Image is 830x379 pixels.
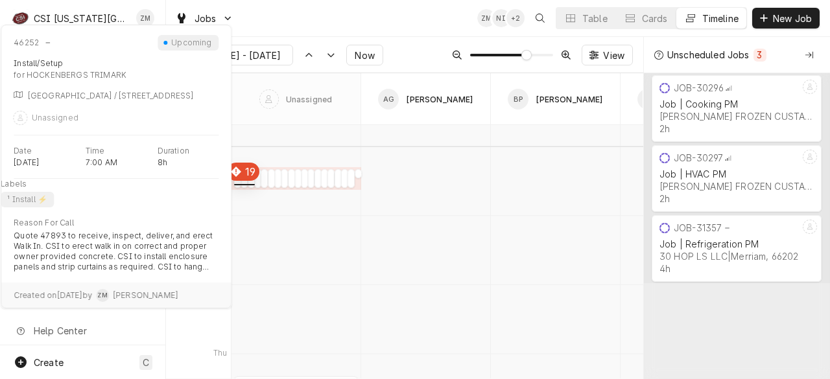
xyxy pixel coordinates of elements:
div: NI [492,9,510,27]
div: 30 HOP LS LLC | Merriam, 66202 [659,251,814,262]
div: Zach Masters's Avatar [96,289,109,302]
div: [PERSON_NAME] FROZEN CUSTARD MAIN | [US_STATE][GEOGRAPHIC_DATA] [659,181,814,192]
div: ZM [136,9,154,27]
span: C [143,356,149,369]
p: Reason For Call [14,218,73,228]
div: Job | Refrigeration PM [659,238,814,249]
p: [DATE] [14,157,39,168]
p: [GEOGRAPHIC_DATA] / [STREET_ADDRESS] [28,91,194,101]
p: 7:00 AM [86,157,117,168]
span: [PERSON_NAME] [113,290,178,301]
div: Timeline [702,12,739,25]
p: Time [86,146,105,156]
div: JOB-30297 [674,152,723,163]
div: Zach Masters's Avatar [477,9,495,27]
span: Jobs [195,12,217,25]
div: ZM [96,289,109,302]
button: Collapse Unscheduled Jobs [799,45,820,65]
div: C [12,9,30,27]
span: View [600,49,627,62]
p: 8h [158,157,167,168]
div: Benjamin Pate's Avatar [508,89,528,109]
div: Nate Ingram's Avatar [492,9,510,27]
div: ¹ Install ⚡️ [6,194,49,205]
button: Open search [530,8,551,29]
div: Brian Breazier's Avatar [637,89,658,109]
div: BP [508,89,528,109]
span: Unassigned [32,113,78,122]
div: Install/Setup [14,58,63,69]
div: + 2 [506,9,525,27]
div: [PERSON_NAME] FROZEN CUSTARD MAIN | [US_STATE][GEOGRAPHIC_DATA] [659,111,814,122]
div: 2h [659,123,670,134]
div: Job | Cooking PM [659,98,814,109]
div: 46252 [14,38,39,48]
a: Go to Help Center [8,320,158,341]
div: ZM [477,9,495,27]
span: Created on [DATE] by [14,290,92,301]
button: Now [346,45,383,65]
span: Create [34,357,64,368]
div: BB [637,89,658,109]
span: New Job [770,12,814,25]
p: Quote 47893 to receive, inspect, deliver, and erect Walk In. CSI to erect walk in on correct and ... [14,231,219,272]
button: New Job [752,8,820,29]
div: for HOCKENBERGS TRIMARK [14,70,219,80]
span: Help Center [34,324,150,338]
div: Unassigned [286,95,333,104]
div: [PERSON_NAME] [407,95,473,104]
div: AG [378,89,399,109]
a: Go to Jobs [170,8,239,29]
div: 2h [659,193,670,204]
span: Thu [213,348,231,362]
div: Adam Goodrich's Avatar [378,89,399,109]
div: Zach Masters's Avatar [136,9,154,27]
p: Date [14,146,32,156]
div: 3 [756,48,764,62]
div: JOB-30296 [674,82,724,93]
div: CSI [US_STATE][GEOGRAPHIC_DATA] [34,12,129,25]
p: Labels [1,179,27,189]
button: [DATE] - [DATE] [176,45,293,65]
div: Cards [642,12,668,25]
span: Now [352,49,377,62]
div: Upcoming [170,38,214,48]
p: Duration [158,146,189,156]
a: Go to What's New [8,343,158,364]
div: Unscheduled Jobs [667,48,750,62]
div: Table [582,12,608,25]
div: JOB-31357 [674,222,722,233]
div: normal [644,73,830,379]
div: CSI Kansas City's Avatar [12,9,30,27]
div: [PERSON_NAME] [536,95,602,104]
div: Job | HVAC PM [659,168,814,179]
div: 4h [659,263,670,274]
button: View [582,45,633,65]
